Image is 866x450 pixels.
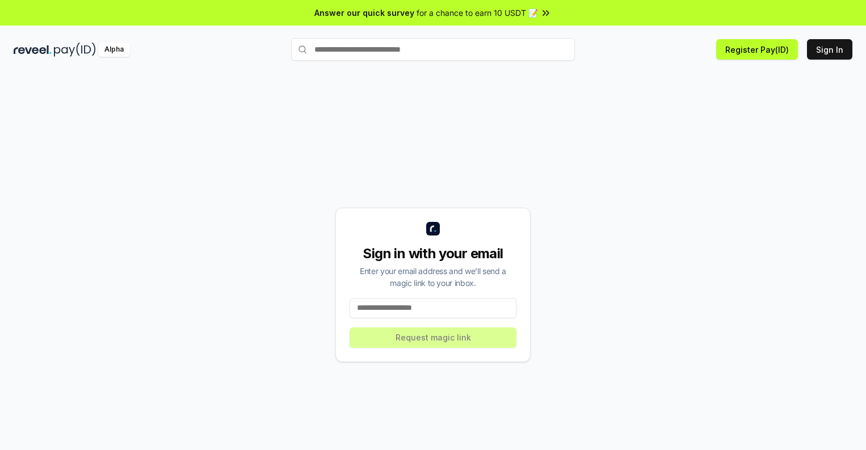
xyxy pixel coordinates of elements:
img: pay_id [54,43,96,57]
span: Answer our quick survey [314,7,414,19]
img: reveel_dark [14,43,52,57]
div: Alpha [98,43,130,57]
div: Sign in with your email [350,245,516,263]
img: logo_small [426,222,440,235]
span: for a chance to earn 10 USDT 📝 [417,7,538,19]
button: Sign In [807,39,852,60]
div: Enter your email address and we’ll send a magic link to your inbox. [350,265,516,289]
button: Register Pay(ID) [716,39,798,60]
